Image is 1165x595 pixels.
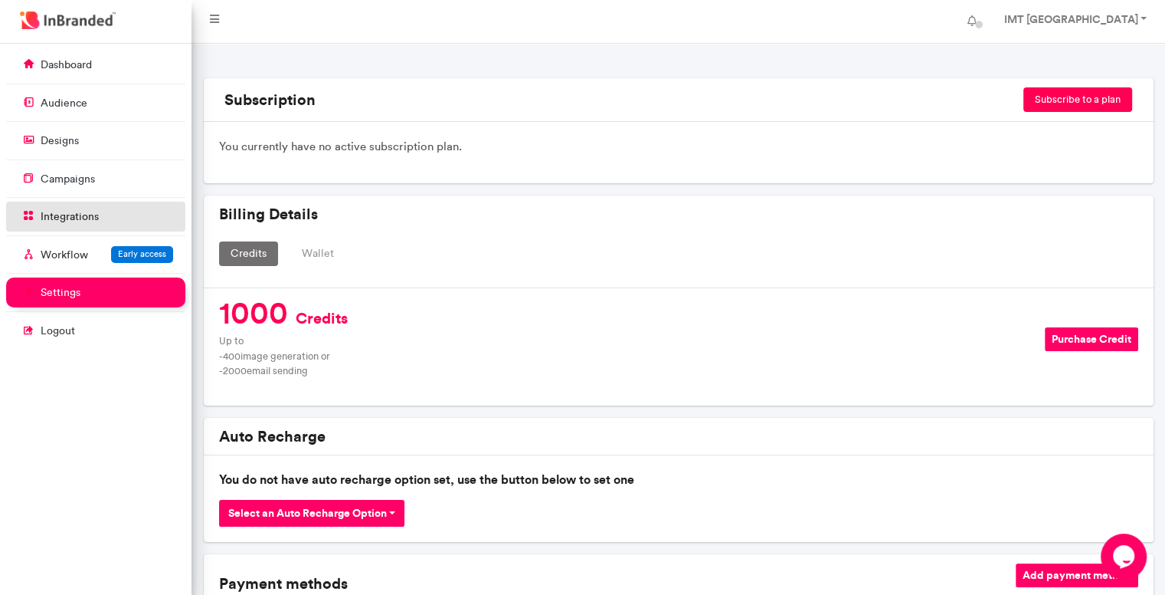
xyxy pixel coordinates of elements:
[1045,327,1138,351] button: Purchase Credit
[219,500,405,527] button: Select an Auto Recharge Option
[1023,87,1132,112] button: Subscribe to a plan
[1016,564,1138,587] button: Add payment method
[6,240,185,269] a: WorkflowEarly access
[6,278,185,307] a: settings
[988,6,1159,37] a: IMT [GEOGRAPHIC_DATA]
[219,427,1138,445] h5: Auto Recharge
[219,574,1004,593] h5: Payment methods
[219,90,525,109] h5: Subscription
[219,242,278,266] button: Credits
[6,88,185,117] a: audience
[41,324,75,339] p: logout
[219,205,1138,223] h5: Billing Details
[219,471,1138,488] p: You do not have auto recharge option set, use the button below to set one
[6,126,185,155] a: designs
[16,8,119,33] img: InBranded Logo
[118,248,166,259] span: Early access
[219,334,1033,378] p: Up to - 400 image generation or - 2000 email sending
[6,202,185,231] a: integrations
[1101,534,1150,580] iframe: chat widget
[41,172,95,187] p: campaigns
[41,133,79,149] p: designs
[41,96,87,111] p: audience
[219,137,1138,156] p: You currently have no active subscription plan.
[219,304,348,327] h4: 1000
[41,285,80,301] p: settings
[6,164,185,193] a: campaigns
[6,50,185,79] a: dashboard
[41,248,88,263] p: Workflow
[41,58,92,73] p: dashboard
[290,242,345,266] button: Wallet
[41,209,99,225] p: integrations
[1003,12,1137,26] strong: IMT [GEOGRAPHIC_DATA]
[296,308,348,327] span: Credits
